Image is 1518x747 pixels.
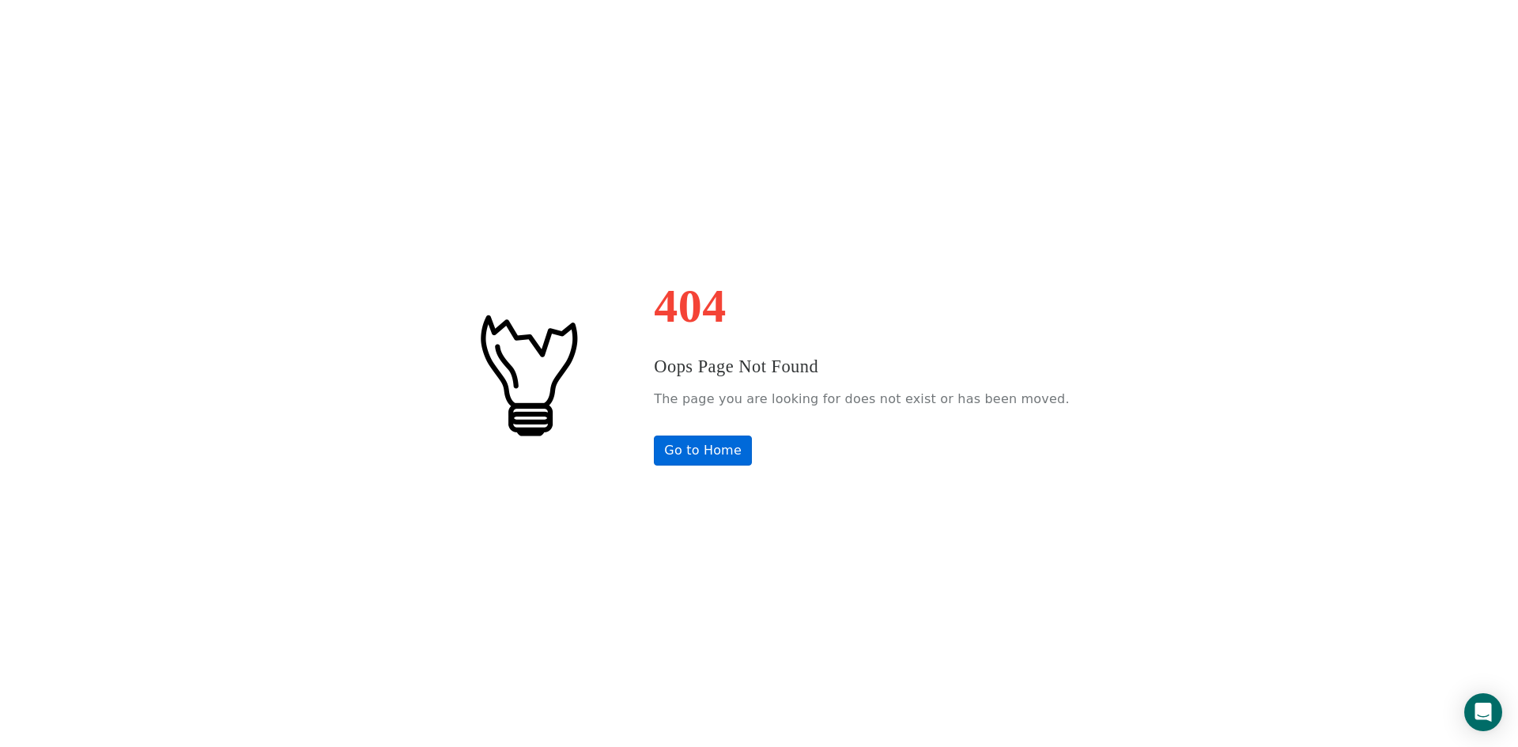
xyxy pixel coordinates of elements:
[1464,693,1502,731] div: Open Intercom Messenger
[448,295,606,453] img: #
[654,282,1069,330] h1: 404
[654,353,1069,380] h3: Oops Page Not Found
[654,387,1069,411] p: The page you are looking for does not exist or has been moved.
[654,436,752,466] a: Go to Home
